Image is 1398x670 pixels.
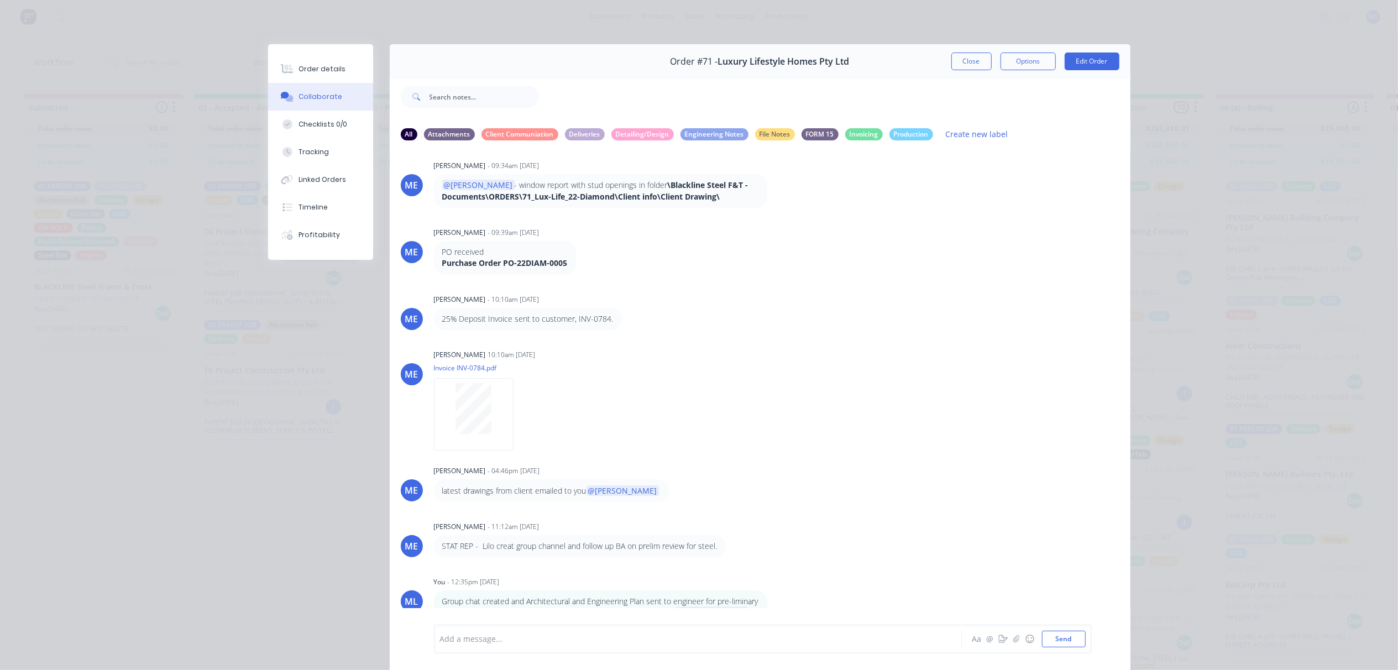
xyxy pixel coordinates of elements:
div: All [401,128,417,140]
div: ME [405,484,418,497]
button: Profitability [268,221,373,249]
div: Invoicing [845,128,883,140]
button: Aa [970,632,983,646]
span: @[PERSON_NAME] [442,180,515,190]
button: Linked Orders [268,166,373,193]
div: Checklists 0/0 [299,119,347,129]
div: Linked Orders [299,175,346,185]
div: [PERSON_NAME] [434,295,486,305]
div: ML [405,595,418,608]
div: File Notes [755,128,795,140]
span: Order #71 - [671,56,718,67]
div: Order details [299,64,345,74]
span: @[PERSON_NAME] [676,607,748,617]
p: Group chat created and Architectural and Engineering Plan sent to engineer for pre-liminary mark-... [442,596,759,619]
button: Order details [268,55,373,83]
p: PO received [442,247,568,258]
div: You [434,577,446,587]
div: - 11:12am [DATE] [488,522,540,532]
div: [PERSON_NAME] [434,350,486,360]
button: Tracking [268,138,373,166]
div: - 12:35pm [DATE] [448,577,500,587]
div: [PERSON_NAME] [434,522,486,532]
input: Search notes... [430,86,539,108]
button: Close [951,53,992,70]
div: Deliveries [565,128,605,140]
div: Engineering Notes [680,128,748,140]
div: Timeline [299,202,328,212]
span: Luxury Lifestyle Homes Pty Ltd [718,56,850,67]
button: Create new label [940,127,1014,142]
div: FORM 15 [802,128,839,140]
div: Detailing/Design [611,128,674,140]
div: Tracking [299,147,329,157]
div: - 09:39am [DATE] [488,228,540,238]
div: Production [889,128,933,140]
button: Timeline [268,193,373,221]
button: ☺ [1023,632,1036,646]
div: [PERSON_NAME] [434,466,486,476]
button: Collaborate [268,83,373,111]
span: @[PERSON_NAME] [587,485,659,496]
button: @ [983,632,997,646]
div: - 04:46pm [DATE] [488,466,540,476]
button: Checklists 0/0 [268,111,373,138]
div: ME [405,179,418,192]
div: ME [405,312,418,326]
div: [PERSON_NAME] [434,161,486,171]
div: ME [405,540,418,553]
button: Options [1001,53,1056,70]
div: ME [405,245,418,259]
strong: Purchase Order PO-22DIAM-0005 [442,258,568,268]
div: 10:10am [DATE] [488,350,536,360]
button: Send [1042,631,1086,647]
strong: \Blackline Steel F&T - Documents\ORDERS\71_Lux-Life_22-Diamond\Client info\Client Drawing\ [442,180,748,201]
div: - 10:10am [DATE] [488,295,540,305]
p: Invoice INV-0784.pdf [434,363,525,373]
div: latest drawings from client emailed to you [442,485,661,496]
p: 25% Deposit Invoice sent to customer, INV-0784. [442,313,614,324]
p: - window report with stud openings in folder [442,180,759,202]
div: ME [405,368,418,381]
button: Edit Order [1065,53,1119,70]
div: [PERSON_NAME] [434,228,486,238]
div: Attachments [424,128,475,140]
div: - 09:34am [DATE] [488,161,540,171]
p: STAT REP - Lilo creat group channel and follow up BA on prelim review for steel. [442,541,718,552]
div: Collaborate [299,92,342,102]
div: Client Communiation [481,128,558,140]
div: Profitability [299,230,340,240]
